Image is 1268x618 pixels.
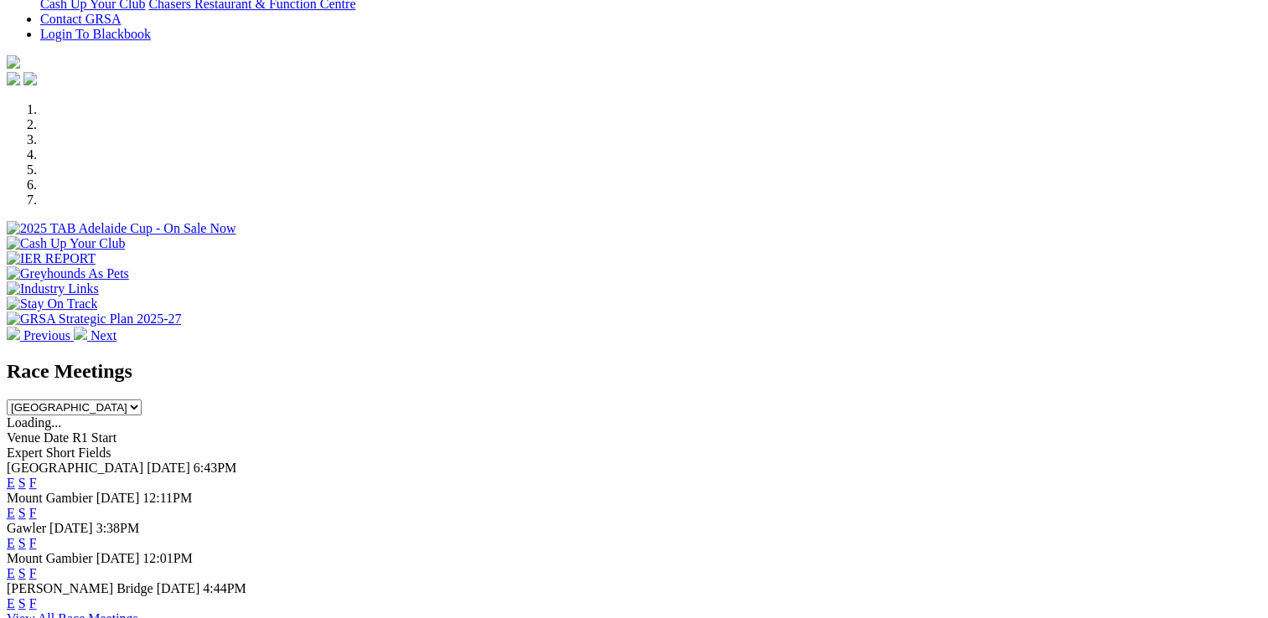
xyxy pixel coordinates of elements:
span: 12:01PM [142,551,193,565]
img: chevron-left-pager-white.svg [7,327,20,340]
a: E [7,596,15,610]
img: 2025 TAB Adelaide Cup - On Sale Now [7,221,236,236]
a: F [29,536,37,550]
a: S [18,566,26,580]
a: Contact GRSA [40,12,121,26]
img: chevron-right-pager-white.svg [74,327,87,340]
img: logo-grsa-white.png [7,55,20,69]
span: 4:44PM [203,581,246,595]
span: Date [44,430,69,445]
span: 12:11PM [142,491,192,505]
span: Short [46,445,75,460]
span: Next [91,328,116,342]
span: [DATE] [147,461,190,475]
span: [DATE] [49,521,93,535]
span: Previous [23,328,70,342]
h2: Race Meetings [7,360,1261,383]
img: twitter.svg [23,72,37,85]
span: 6:43PM [194,461,237,475]
a: S [18,506,26,520]
a: E [7,476,15,490]
span: Mount Gambier [7,551,93,565]
img: GRSA Strategic Plan 2025-27 [7,312,181,327]
span: R1 Start [72,430,116,445]
span: Gawler [7,521,46,535]
img: Greyhounds As Pets [7,266,129,281]
span: Loading... [7,415,61,430]
a: F [29,566,37,580]
span: [GEOGRAPHIC_DATA] [7,461,143,475]
img: Cash Up Your Club [7,236,125,251]
a: F [29,596,37,610]
span: [DATE] [96,491,140,505]
a: E [7,566,15,580]
span: [DATE] [96,551,140,565]
img: IER REPORT [7,251,96,266]
a: S [18,476,26,490]
span: Venue [7,430,40,445]
a: F [29,506,37,520]
a: E [7,506,15,520]
a: S [18,596,26,610]
a: Next [74,328,116,342]
span: Mount Gambier [7,491,93,505]
img: facebook.svg [7,72,20,85]
span: [DATE] [157,581,200,595]
a: Previous [7,328,74,342]
span: 3:38PM [96,521,140,535]
span: Expert [7,445,43,460]
img: Industry Links [7,281,99,296]
a: Login To Blackbook [40,27,151,41]
a: F [29,476,37,490]
a: S [18,536,26,550]
img: Stay On Track [7,296,97,312]
span: Fields [78,445,111,460]
span: [PERSON_NAME] Bridge [7,581,153,595]
a: E [7,536,15,550]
